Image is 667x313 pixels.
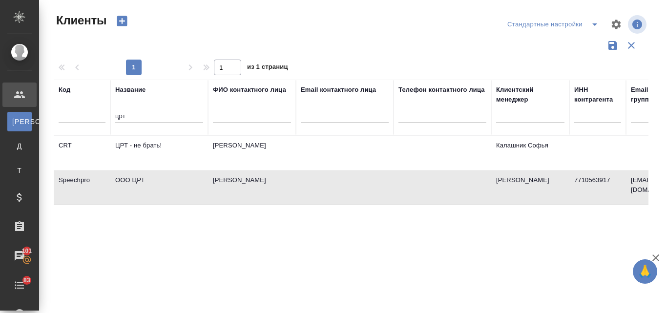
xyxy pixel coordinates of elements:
span: 🙏 [637,261,653,282]
td: [PERSON_NAME] [208,170,296,205]
td: ЦРТ - не брать! [110,136,208,170]
span: 83 [18,275,36,285]
div: Название [115,85,146,95]
td: Калашник Софья [491,136,569,170]
td: OOO ЦРТ [110,170,208,205]
span: Т [12,166,27,175]
button: Создать [110,13,134,29]
div: Клиентский менеджер [496,85,564,104]
div: split button [505,17,604,32]
a: 101 [2,244,37,268]
button: Сбросить фильтры [622,36,641,55]
a: Д [7,136,32,156]
div: ФИО контактного лица [213,85,286,95]
span: Посмотреть информацию [628,15,648,34]
span: Настроить таблицу [604,13,628,36]
div: Телефон контактного лица [398,85,485,95]
a: [PERSON_NAME] [7,112,32,131]
span: Клиенты [54,13,106,28]
td: CRT [54,136,110,170]
button: 🙏 [633,259,657,284]
a: Т [7,161,32,180]
span: 101 [16,246,38,256]
a: 83 [2,273,37,297]
td: [PERSON_NAME] [208,136,296,170]
span: Д [12,141,27,151]
span: [PERSON_NAME] [12,117,27,126]
button: Сохранить фильтры [604,36,622,55]
div: Код [59,85,70,95]
td: Speechpro [54,170,110,205]
td: 7710563917 [569,170,626,205]
td: [PERSON_NAME] [491,170,569,205]
div: Email контактного лица [301,85,376,95]
span: из 1 страниц [247,61,288,75]
div: ИНН контрагента [574,85,621,104]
